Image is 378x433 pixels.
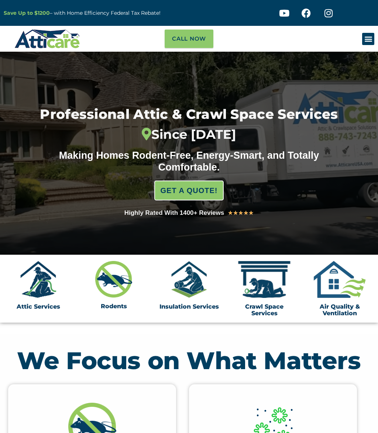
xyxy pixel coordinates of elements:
[42,150,336,173] div: Making Homes Rodent-Free, Energy-Smart, and Totally Comfortable.
[17,303,60,310] a: Attic Services
[161,183,218,198] span: GET A QUOTE!
[238,208,243,218] i: ★
[362,33,374,45] div: Menu Toggle
[228,208,233,218] i: ★
[228,208,254,218] div: 5/5
[6,107,372,142] h1: Professional Attic & Crawl Space Services
[233,208,238,218] i: ★
[165,30,213,48] a: Call Now
[6,127,372,142] div: Since [DATE]
[159,303,219,310] a: Insulation Services
[248,208,254,218] i: ★
[154,181,224,200] a: GET A QUOTE!
[4,10,50,16] a: Save Up to $1200
[4,9,185,17] p: – with Home Efficiency Federal Tax Rebate!
[172,33,206,44] span: Call Now
[243,208,248,218] i: ★
[124,208,224,218] div: Highly Rated With 1400+ Reviews
[7,348,371,372] h2: We Focus on What Matters
[320,303,360,317] a: Air Quality & Ventilation
[101,303,127,310] a: Rodents
[245,303,283,317] a: Crawl Space Services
